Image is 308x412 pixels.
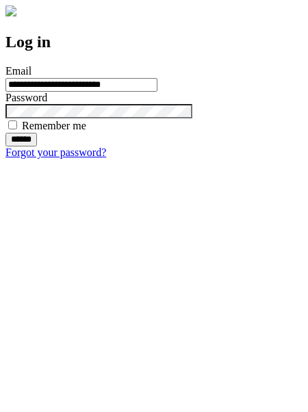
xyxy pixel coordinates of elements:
[5,146,106,158] a: Forgot your password?
[5,65,31,77] label: Email
[22,120,86,131] label: Remember me
[5,5,16,16] img: logo-4e3dc11c47720685a147b03b5a06dd966a58ff35d612b21f08c02c0306f2b779.png
[5,33,303,51] h2: Log in
[5,92,47,103] label: Password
